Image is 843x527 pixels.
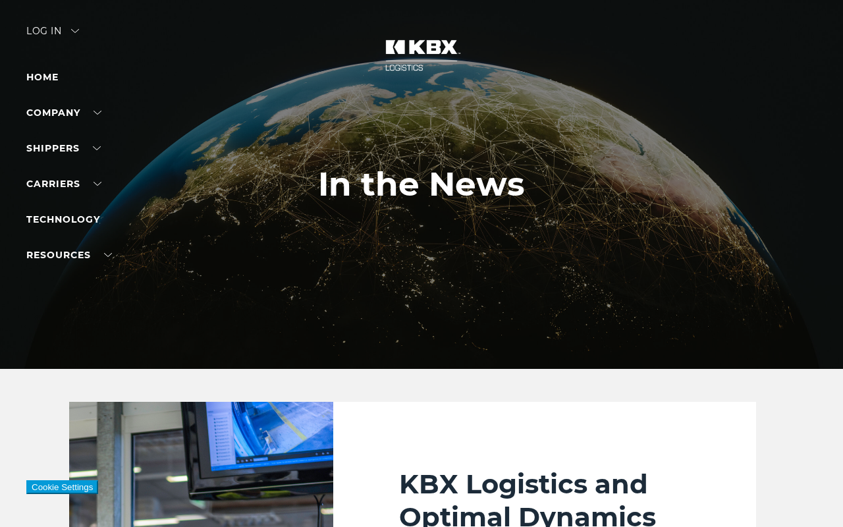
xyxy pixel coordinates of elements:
button: Cookie Settings [26,480,98,494]
a: Carriers [26,178,101,190]
img: arrow [71,29,79,33]
img: kbx logo [372,26,471,84]
div: Log in [26,26,79,45]
h1: In the News [318,165,525,204]
a: RESOURCES [26,249,112,261]
iframe: Chat Widget [777,464,843,527]
a: Company [26,107,101,119]
a: Home [26,71,59,83]
a: Technology [26,213,100,225]
a: SHIPPERS [26,142,101,154]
